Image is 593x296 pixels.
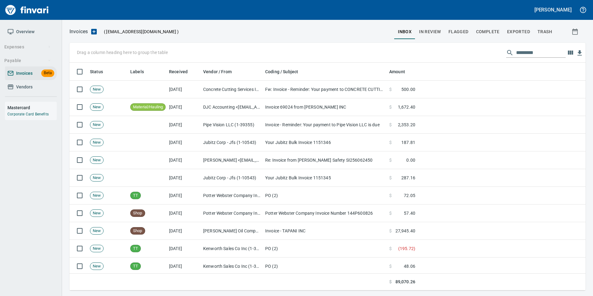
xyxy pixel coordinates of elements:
span: Vendor / From [203,68,240,75]
span: Coding / Subject [265,68,306,75]
button: Download table [575,48,584,58]
td: [PERSON_NAME] Oil Company, Inc (1-12936) [201,222,263,240]
td: PO (2) [263,258,387,275]
span: New [90,157,103,163]
td: [DATE] [167,81,201,98]
span: 89,070.26 [395,279,415,285]
a: InvoicesBeta [5,66,57,80]
td: [DATE] [167,187,201,204]
span: New [90,87,103,92]
span: Expenses [4,43,51,51]
span: Material/Hauling [131,104,165,110]
span: Shop [131,228,145,234]
span: New [90,210,103,216]
button: Payable [2,55,54,66]
span: 287.16 [401,175,415,181]
a: Overview [5,25,57,39]
td: Kenworth Sales Co Inc (1-38304) [201,240,263,258]
button: Show invoices within a particular date range [566,26,586,37]
td: [DATE] [167,116,201,134]
td: Re: Invoice from [PERSON_NAME] Safety SI256062450 [263,151,387,169]
td: [PERSON_NAME] <[EMAIL_ADDRESS][PERSON_NAME][DOMAIN_NAME]> [201,151,263,169]
span: 48.06 [404,263,415,269]
span: 187.81 [401,139,415,146]
span: 72.05 [404,192,415,199]
span: $ [389,104,392,110]
span: $ [389,86,392,92]
td: [DATE] [167,240,201,258]
td: PO (2) [263,187,387,204]
h6: Mastercard [7,104,57,111]
span: 27,945.40 [395,228,415,234]
span: $ [389,192,392,199]
td: Fw: Invoice - Reminder: Your payment to CONCRETE CUTTING SERVICES INC. is due [263,81,387,98]
td: [DATE] [167,204,201,222]
span: New [90,263,103,269]
span: In Review [419,28,441,36]
td: PO (2) [263,240,387,258]
span: 0.00 [406,157,415,163]
td: Concrete Cutting Services Inc (1-38953) [201,81,263,98]
span: TT [131,263,140,269]
td: Potter Webster Company Invoice Number 144P600826 [263,204,387,222]
span: $ [389,263,392,269]
td: Your Jubitz Bulk Invoice 1151345 [263,169,387,187]
span: Status [90,68,111,75]
span: Overview [16,28,34,36]
span: Flagged [448,28,469,36]
span: Exported [507,28,530,36]
img: Finvari [4,2,50,17]
span: inbox [398,28,412,36]
td: [DATE] [167,258,201,275]
span: Vendor / From [203,68,232,75]
p: Drag a column heading here to group the table [77,49,168,56]
span: New [90,228,103,234]
td: Invoice - TAPANI INC [263,222,387,240]
h5: [PERSON_NAME] [534,7,572,13]
td: Invoice - Reminder: Your payment to Pipe Vision LLC is due [263,116,387,134]
td: Invoice 69024 from [PERSON_NAME] INC [263,98,387,116]
span: 2,353.20 [398,122,415,128]
span: Invoices [16,70,33,77]
span: $ [389,279,392,285]
span: 500.00 [401,86,415,92]
span: New [90,140,103,146]
span: 57.40 [404,210,415,216]
span: Amount [389,68,405,75]
span: Payable [4,57,51,65]
span: Coding / Subject [265,68,298,75]
button: Choose columns to display [566,48,575,57]
span: $ [389,210,392,216]
td: Potter Webster Company Inc (1-10818) [201,204,263,222]
span: TT [131,193,140,199]
td: Jubitz Corp - Jfs (1-10543) [201,169,263,187]
span: $ [389,175,392,181]
td: DJC Accounting <[EMAIL_ADDRESS][DOMAIN_NAME]> [201,98,263,116]
button: Upload an Invoice [88,28,100,35]
a: Corporate Card Benefits [7,112,49,116]
span: [EMAIL_ADDRESS][DOMAIN_NAME] [105,29,177,35]
button: Expenses [2,41,54,53]
span: $ [389,228,392,234]
td: [DATE] [167,169,201,187]
td: [DATE] [167,134,201,151]
td: Potter Webster Company Inc (1-10818) [201,187,263,204]
span: Received [169,68,188,75]
nav: breadcrumb [69,28,88,35]
p: ( ) [100,29,179,35]
span: Complete [476,28,500,36]
span: trash [537,28,552,36]
button: [PERSON_NAME] [533,5,573,15]
span: Shop [131,210,145,216]
td: [DATE] [167,222,201,240]
p: Invoices [69,28,88,35]
span: Beta [41,70,54,77]
span: New [90,104,103,110]
a: Vendors [5,80,57,94]
span: $ [389,122,392,128]
span: 1,672.40 [398,104,415,110]
td: Jubitz Corp - Jfs (1-10543) [201,134,263,151]
td: [DATE] [167,151,201,169]
span: $ [389,245,392,252]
